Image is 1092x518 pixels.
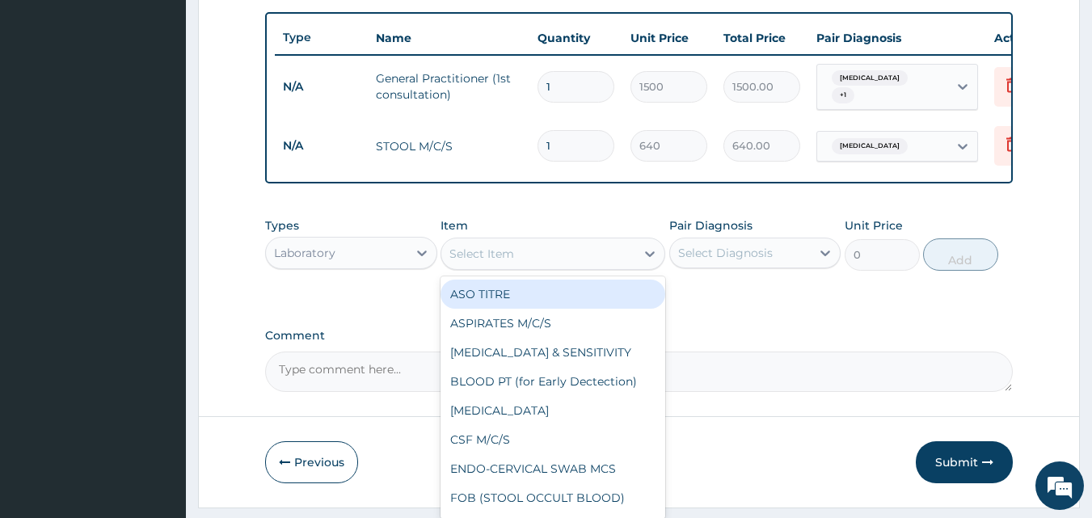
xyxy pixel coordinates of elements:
div: Select Item [449,246,514,262]
div: ENDO-CERVICAL SWAB MCS [441,454,665,483]
div: [MEDICAL_DATA] [441,396,665,425]
label: Pair Diagnosis [669,217,753,234]
th: Actions [986,22,1067,54]
th: Unit Price [622,22,715,54]
label: Comment [265,329,1014,343]
th: Type [275,23,368,53]
label: Unit Price [845,217,903,234]
div: CSF M/C/S [441,425,665,454]
div: BLOOD PT (for Early Dectection) [441,367,665,396]
th: Name [368,22,529,54]
span: + 1 [832,87,854,103]
span: [MEDICAL_DATA] [832,138,908,154]
div: Laboratory [274,245,335,261]
div: ASO TITRE [441,280,665,309]
th: Pair Diagnosis [808,22,986,54]
img: d_794563401_company_1708531726252_794563401 [30,81,65,121]
label: Types [265,219,299,233]
span: We're online! [94,156,223,319]
div: [MEDICAL_DATA] & SENSITIVITY [441,338,665,367]
th: Total Price [715,22,808,54]
div: ASPIRATES M/C/S [441,309,665,338]
th: Quantity [529,22,622,54]
div: Chat with us now [84,91,272,112]
span: [MEDICAL_DATA] [832,70,908,86]
button: Add [923,238,998,271]
div: FOB (STOOL OCCULT BLOOD) [441,483,665,512]
div: Minimize live chat window [265,8,304,47]
td: N/A [275,131,368,161]
button: Submit [916,441,1013,483]
td: STOOL M/C/S [368,130,529,162]
textarea: Type your message and hit 'Enter' [8,346,308,402]
td: N/A [275,72,368,102]
label: Item [441,217,468,234]
button: Previous [265,441,358,483]
div: Select Diagnosis [678,245,773,261]
td: General Practitioner (1st consultation) [368,62,529,111]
